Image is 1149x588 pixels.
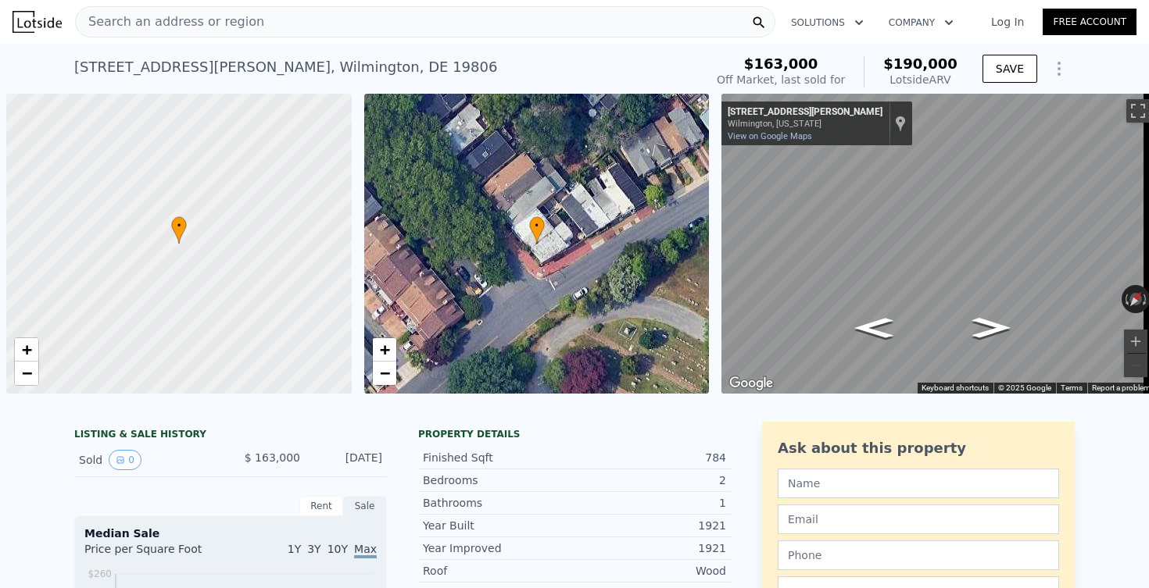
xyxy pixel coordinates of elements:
[1043,9,1136,35] a: Free Account
[423,518,574,533] div: Year Built
[299,496,343,516] div: Rent
[744,55,818,72] span: $163,000
[379,363,389,383] span: −
[307,543,320,555] span: 3Y
[895,115,906,132] a: Show location on map
[423,495,574,511] div: Bathrooms
[529,216,545,244] div: •
[423,563,574,579] div: Roof
[343,496,387,516] div: Sale
[313,450,382,470] div: [DATE]
[1043,53,1075,84] button: Show Options
[13,11,62,33] img: Lotside
[922,383,989,394] button: Keyboard shortcuts
[22,340,32,359] span: +
[574,495,726,511] div: 1
[84,541,231,566] div: Price per Square Foot
[574,563,726,579] div: Wood
[22,363,32,383] span: −
[876,9,966,37] button: Company
[778,469,1059,498] input: Name
[839,313,910,343] path: Go Southwest, N Adams St
[574,518,726,533] div: 1921
[529,219,545,233] span: •
[354,543,377,558] span: Max
[171,216,187,244] div: •
[84,526,377,541] div: Median Sale
[423,540,574,556] div: Year Improved
[998,383,1051,392] span: © 2025 Google
[778,540,1059,570] input: Phone
[983,55,1037,83] button: SAVE
[574,472,726,488] div: 2
[423,472,574,488] div: Bedrooms
[728,119,882,129] div: Wilmington, [US_STATE]
[778,437,1059,459] div: Ask about this property
[1061,383,1083,392] a: Terms
[171,219,187,233] span: •
[373,362,396,385] a: Zoom out
[883,72,957,87] div: Lotside ARV
[15,362,38,385] a: Zoom out
[74,428,387,444] div: LISTING & SALE HISTORY
[778,504,1059,534] input: Email
[379,340,389,359] span: +
[725,373,777,394] a: Open this area in Google Maps (opens a new window)
[328,543,348,555] span: 10Y
[725,373,777,394] img: Google
[88,568,112,579] tspan: $260
[1124,354,1147,377] button: Zoom out
[74,56,497,78] div: [STREET_ADDRESS][PERSON_NAME] , Wilmington , DE 19806
[288,543,301,555] span: 1Y
[883,55,957,72] span: $190,000
[1124,330,1147,353] button: Zoom in
[574,450,726,465] div: 784
[728,131,812,141] a: View on Google Maps
[1122,285,1130,313] button: Rotate counterclockwise
[245,451,300,464] span: $ 163,000
[418,428,731,440] div: Property details
[972,14,1043,30] a: Log In
[373,338,396,362] a: Zoom in
[109,450,141,470] button: View historical data
[956,313,1026,343] path: Go Northeast, N Adams St
[1122,284,1149,314] button: Reset the view
[423,450,574,465] div: Finished Sqft
[15,338,38,362] a: Zoom in
[717,72,845,87] div: Off Market, last sold for
[779,9,876,37] button: Solutions
[79,450,218,470] div: Sold
[574,540,726,556] div: 1921
[76,12,264,31] span: Search an address or region
[728,106,882,119] div: [STREET_ADDRESS][PERSON_NAME]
